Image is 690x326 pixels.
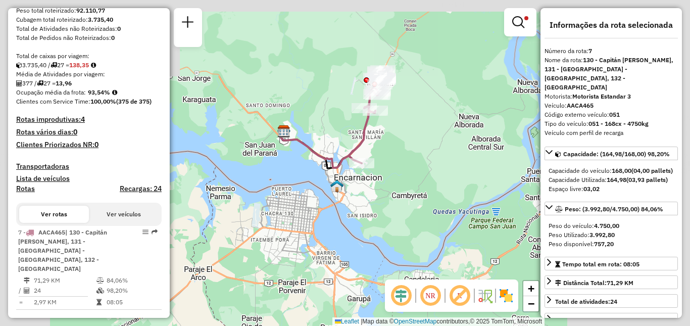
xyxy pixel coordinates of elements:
a: Zoom out [523,296,538,311]
span: | [361,318,362,325]
span: 7 - [18,228,107,272]
strong: 051 [609,111,620,118]
strong: (04,00 pallets) [631,167,673,174]
span: Ocultar NR [418,284,442,308]
span: Filtro Ativo [524,16,528,20]
h4: Lista de veículos [16,174,162,183]
strong: Motorista Estandar 3 [572,92,631,100]
strong: 0 [111,34,115,41]
span: Ocupação média da frota: [16,88,86,96]
div: Total de caixas por viagem: [16,52,162,61]
strong: 164,98 [607,176,626,183]
div: Espaço livre: [549,184,674,194]
span: Tempo total em rota: 08:05 [562,260,639,268]
div: Map data © contributors,© 2025 TomTom, Microsoft [332,317,545,326]
strong: 3.992,80 [589,231,615,239]
i: Total de Atividades [24,288,30,294]
div: Média de Atividades por viagem: [16,70,162,79]
td: 24 [33,286,96,296]
h4: Transportadoras [16,162,162,171]
a: Exibir filtros [508,12,532,32]
div: Total de itens: [555,316,615,325]
a: OpenStreetMap [394,318,437,325]
div: Veículo com perfil de recarga [545,128,678,137]
div: Número da rota: [545,46,678,56]
a: Leaflet [335,318,359,325]
strong: 93,54% [88,88,110,96]
span: Capacidade: (164,98/168,00) 98,20% [563,150,670,158]
i: Total de rotas [37,80,43,86]
td: 71,29 KM [33,275,96,286]
i: Cubagem total roteirizado [16,62,22,68]
div: Distância Total: [555,278,633,288]
div: Total de Atividades não Roteirizadas: [16,24,162,33]
a: Capacidade: (164,98/168,00) 98,20% [545,147,678,160]
img: SAZ PY Encarnación [277,125,290,138]
strong: (375 de 375) [116,98,152,105]
strong: 92.110,77 [76,7,105,14]
strong: 757,20 [594,240,614,248]
div: Capacidade Utilizada: [549,175,674,184]
i: % de utilização da cubagem [96,288,104,294]
strong: 0 [94,140,98,149]
div: Tipo do veículo: [545,119,678,128]
strong: AACA465 [567,102,594,109]
div: Peso disponível: [549,240,674,249]
div: Capacidade: (164,98/168,00) 98,20% [545,162,678,198]
span: Peso do veículo: [549,222,619,229]
div: Peso Utilizado: [549,230,674,240]
strong: 3.735,40 [88,16,113,23]
a: Zoom in [523,281,538,296]
img: Fluxo de ruas [477,288,493,304]
strong: 0 [73,127,77,136]
strong: 13,96 [56,79,72,87]
span: + [528,282,534,295]
strong: 419,00 [595,316,615,324]
i: Tempo total em rota [96,299,102,305]
h4: Informações da rota selecionada [545,20,678,30]
div: Capacidade do veículo: [549,166,674,175]
span: AACA465 [38,228,65,236]
strong: 138,35 [69,61,89,69]
strong: 7 [588,47,592,55]
span: Clientes com Service Time: [16,98,90,105]
strong: 130 - Capitán [PERSON_NAME], 131 - [GEOGRAPHIC_DATA] - [GEOGRAPHIC_DATA], 132 - [GEOGRAPHIC_DATA] [545,56,673,91]
img: UDC ENCARNACION 2 - 302 [330,179,343,193]
td: 2,97 KM [33,297,96,307]
div: Total de Pedidos não Roteirizados: [16,33,162,42]
strong: 24 [610,298,617,305]
div: Cubagem total roteirizado: [16,15,162,24]
strong: 4 [81,115,85,124]
td: / [18,286,23,296]
button: Ver rotas [19,206,89,223]
h4: Rotas improdutivas: [16,115,162,124]
td: 08:05 [106,297,157,307]
i: Total de Atividades [16,80,22,86]
span: Total de atividades: [555,298,617,305]
i: Total de rotas [51,62,57,68]
a: Rotas [16,184,35,193]
em: Média calculada utilizando a maior ocupação (%Peso ou %Cubagem) de cada rota da sessão. Rotas cro... [112,89,117,96]
span: Exibir rótulo [448,284,472,308]
div: Código externo veículo: [545,110,678,119]
span: − [528,297,534,310]
button: Ver veículos [89,206,159,223]
img: Exibir/Ocultar setores [498,288,514,304]
div: Motorista: [545,92,678,101]
a: Total de atividades:24 [545,294,678,308]
strong: 4.750,00 [594,222,619,229]
div: 3.735,40 / 27 = [16,61,162,70]
strong: 168,00 [612,167,631,174]
a: Peso: (3.992,80/4.750,00) 84,06% [545,202,678,215]
span: Ocultar deslocamento [389,284,413,308]
div: 377 / 27 = [16,79,162,88]
div: Nome da rota: [545,56,678,92]
h4: Rotas vários dias: [16,128,162,136]
td: 84,06% [106,275,157,286]
strong: 100,00% [90,98,116,105]
td: 98,20% [106,286,157,296]
div: Peso total roteirizado: [16,6,162,15]
span: | 130 - Capitán [PERSON_NAME], 131 - [GEOGRAPHIC_DATA] - [GEOGRAPHIC_DATA], 132 - [GEOGRAPHIC_DATA] [18,228,107,272]
a: Tempo total em rota: 08:05 [545,257,678,270]
div: Peso: (3.992,80/4.750,00) 84,06% [545,217,678,253]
